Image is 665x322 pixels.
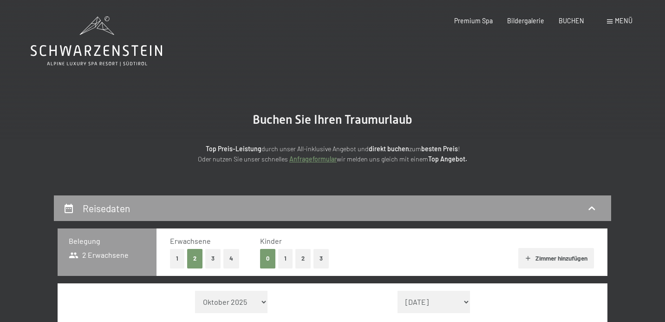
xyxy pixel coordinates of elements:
[518,248,594,268] button: Zimmer hinzufügen
[187,249,202,268] button: 2
[428,155,467,163] strong: Top Angebot.
[421,145,458,153] strong: besten Preis
[206,145,261,153] strong: Top Preis-Leistung
[369,145,409,153] strong: direkt buchen
[170,236,211,245] span: Erwachsene
[205,249,221,268] button: 3
[260,236,282,245] span: Kinder
[253,113,412,127] span: Buchen Sie Ihren Traumurlaub
[128,144,537,165] p: durch unser All-inklusive Angebot und zum ! Oder nutzen Sie unser schnelles wir melden uns gleich...
[507,17,544,25] a: Bildergalerie
[260,249,275,268] button: 0
[313,249,329,268] button: 3
[559,17,584,25] a: BUCHEN
[615,17,632,25] span: Menü
[289,155,337,163] a: Anfrageformular
[69,236,145,246] h3: Belegung
[454,17,493,25] a: Premium Spa
[170,249,184,268] button: 1
[295,249,311,268] button: 2
[223,249,239,268] button: 4
[69,250,129,260] span: 2 Erwachsene
[83,202,130,214] h2: Reisedaten
[278,249,293,268] button: 1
